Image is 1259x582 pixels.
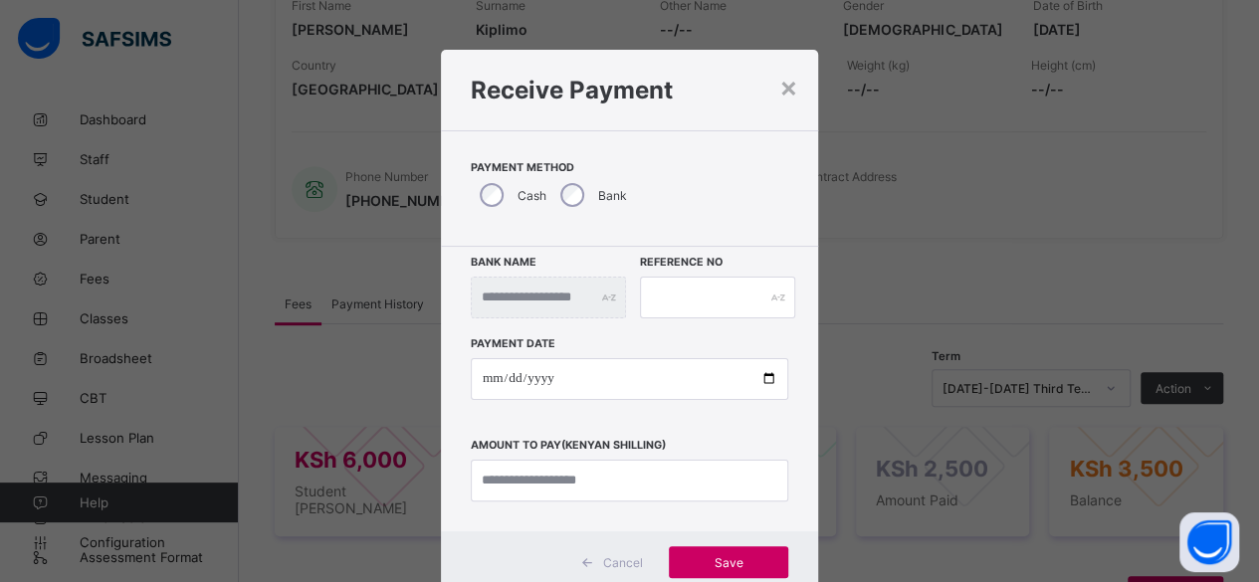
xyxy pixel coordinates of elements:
[640,256,723,269] label: Reference No
[471,161,789,174] span: Payment Method
[518,188,546,203] label: Cash
[471,256,536,269] label: Bank Name
[471,76,789,104] h1: Receive Payment
[779,70,798,103] div: ×
[471,439,666,452] label: Amount to pay (Kenyan Shilling)
[598,188,627,203] label: Bank
[603,555,643,570] span: Cancel
[1179,512,1239,572] button: Open asap
[684,555,773,570] span: Save
[471,337,555,350] label: Payment Date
